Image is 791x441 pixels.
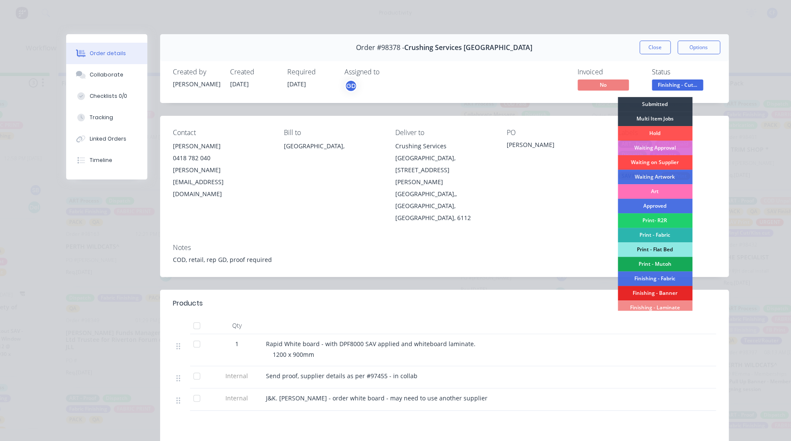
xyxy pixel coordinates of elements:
span: Crushing Services [GEOGRAPHIC_DATA] [404,44,532,52]
div: Order details [90,50,126,57]
button: Finishing - Cut... [652,79,703,92]
div: Waiting on Supplier [618,155,692,170]
div: 0418 782 040 [173,152,271,164]
div: [PERSON_NAME] [173,79,220,88]
div: Contact [173,129,271,137]
span: [DATE] [230,80,249,88]
div: Assigned to [344,68,430,76]
div: Created [230,68,277,76]
div: Finishing - Laminate [618,300,692,315]
div: [GEOGRAPHIC_DATA],, [GEOGRAPHIC_DATA], [GEOGRAPHIC_DATA], 6112 [395,188,493,224]
div: Required [287,68,334,76]
div: COD, retail, rep GD, proof required [173,255,716,264]
div: Bill to [284,129,382,137]
div: Deliver to [395,129,493,137]
span: No [578,79,629,90]
div: [PERSON_NAME] [507,140,604,152]
div: Qty [211,317,263,334]
div: Tracking [90,114,113,121]
div: Created by [173,68,220,76]
div: Print - Fabric [618,228,692,242]
div: Print - Flat Bed [618,242,692,257]
span: Order #98378 - [356,44,404,52]
div: Checklists 0/0 [90,92,127,100]
div: Crushing Services [GEOGRAPHIC_DATA], [STREET_ADDRESS][PERSON_NAME][GEOGRAPHIC_DATA],, [GEOGRAPHIC... [395,140,493,224]
div: PO [507,129,604,137]
button: Collaborate [66,64,147,85]
div: Finishing - Fabric [618,271,692,286]
div: Multi Item Jobs [618,112,692,126]
div: Finishing - Banner [618,286,692,300]
div: Waiting Approval [618,141,692,155]
button: Linked Orders [66,128,147,150]
div: Art [618,184,692,199]
span: Send proof, supplier details as per #97455 - in collab [266,372,417,380]
div: Products [173,298,203,309]
span: J&K. [PERSON_NAME] - order white board - may need to use another supplier [266,394,487,402]
div: Notes [173,244,716,252]
div: [PERSON_NAME] [173,140,271,152]
div: Timeline [90,156,112,164]
div: Linked Orders [90,135,126,143]
div: Approved [618,199,692,213]
button: Checklists 0/0 [66,85,147,107]
div: Crushing Services [GEOGRAPHIC_DATA], [STREET_ADDRESS][PERSON_NAME] [395,140,493,188]
button: GD [344,79,357,92]
span: Internal [215,371,259,380]
div: Collaborate [90,71,123,79]
span: [DATE] [287,80,306,88]
div: [GEOGRAPHIC_DATA], [284,140,382,152]
div: Waiting Artwork [618,170,692,184]
div: [PERSON_NAME]0418 782 040[PERSON_NAME][EMAIL_ADDRESS][DOMAIN_NAME] [173,140,271,200]
div: Print- R2R [618,213,692,228]
div: Submitted [618,97,692,112]
span: Internal [215,394,259,403]
span: 1 [235,339,239,348]
span: 1200 x 900mm [273,350,314,359]
div: Print - Mutoh [618,257,692,271]
button: Timeline [66,150,147,171]
button: Options [677,41,720,54]
span: Rapid White board - with DPF8000 SAV applied and whiteboard laminate. [266,340,476,348]
div: [PERSON_NAME][EMAIL_ADDRESS][DOMAIN_NAME] [173,164,271,200]
span: Finishing - Cut... [652,79,703,90]
button: Order details [66,43,147,64]
button: Close [639,41,671,54]
div: [GEOGRAPHIC_DATA], [284,140,382,168]
div: Status [652,68,716,76]
div: Hold [618,126,692,141]
button: Tracking [66,107,147,128]
div: Invoiced [578,68,642,76]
